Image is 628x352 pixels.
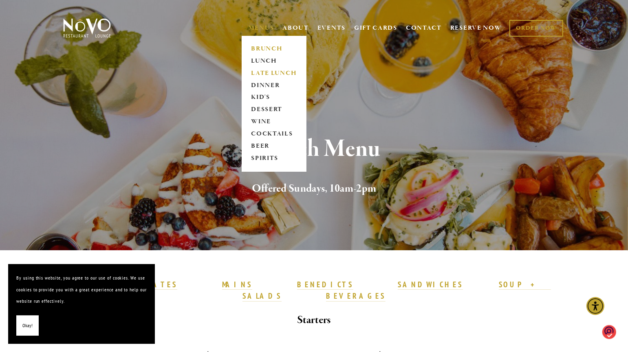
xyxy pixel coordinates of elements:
a: BEER [249,140,300,153]
a: COCKTAILS [249,128,300,140]
a: GIFT CARDS [354,20,397,36]
a: SPIRITS [249,153,300,165]
a: KID'S [249,92,300,104]
a: DESSERT [249,104,300,116]
a: LATE LUNCH [249,67,300,79]
a: MAINS [222,280,253,290]
a: MENUS [249,24,274,32]
a: RESERVE NOW [450,20,502,36]
a: BEVERAGES [326,291,386,302]
a: EVENTS [317,24,346,32]
a: SOUP + SALADS [242,280,551,302]
a: DINNER [249,79,300,92]
h2: Offered Sundays, 10am-2pm [77,180,552,197]
img: o1IwAAAABJRU5ErkJggg== [602,325,616,340]
div: Accessibility Menu [586,297,604,315]
a: ORDER NOW [509,20,563,37]
img: Novo Restaurant &amp; Lounge [62,18,112,38]
strong: Starters [297,313,331,327]
button: Okay! [16,315,39,336]
strong: BEVERAGES [326,291,386,301]
span: Okay! [22,320,33,332]
a: LUNCH [249,55,300,67]
a: SANDWICHES [398,280,463,290]
a: CONTACT [406,20,442,36]
h1: Brunch Menu [77,136,552,162]
a: BRUNCH [249,43,300,55]
section: Cookie banner [8,264,155,344]
a: BENEDICTS [297,280,353,290]
a: ABOUT [282,24,309,32]
a: WINE [249,116,300,128]
p: By using this website, you agree to our use of cookies. We use cookies to provide you with a grea... [16,272,147,307]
